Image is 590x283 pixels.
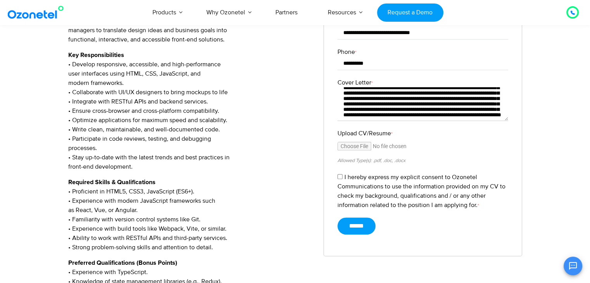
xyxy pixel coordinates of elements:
strong: Key Responsibilities [68,52,124,58]
small: Allowed Type(s): .pdf, .doc, .docx [337,157,405,164]
p: • Develop responsive, accessible, and high-performance user interfaces using HTML, CSS, JavaScrip... [68,50,312,171]
label: Phone [337,47,508,57]
label: I hereby express my explicit consent to Ozonetel Communications to use the information provided o... [337,173,505,209]
a: Request a Demo [377,3,443,22]
button: Open chat [564,257,582,275]
strong: Preferred Qualifications (Bonus Points) [68,260,177,266]
strong: Required Skills & Qualifications [68,179,156,185]
p: • Proficient in HTML5, CSS3, JavaScript (ES6+). • Experience with modern JavaScript frameworks su... [68,178,312,252]
label: Cover Letter [337,78,508,87]
label: Upload CV/Resume [337,129,508,138]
